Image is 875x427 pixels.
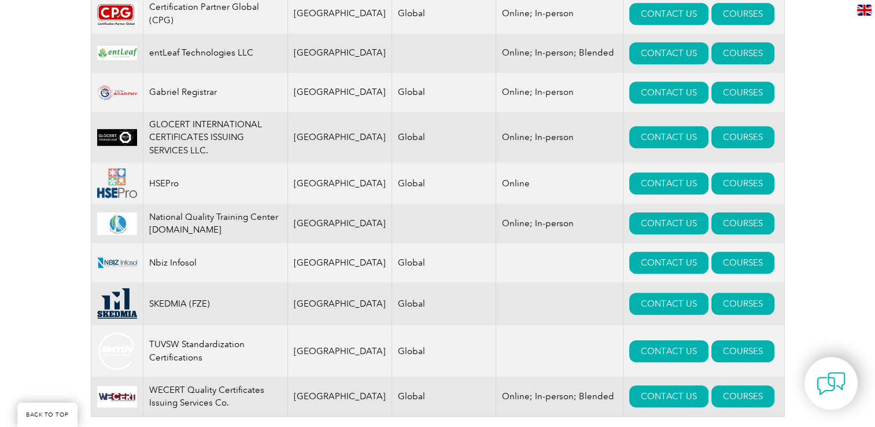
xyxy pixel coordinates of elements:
td: [GEOGRAPHIC_DATA] [287,163,392,204]
a: COURSES [711,340,774,362]
td: GLOCERT INTERNATIONAL CERTIFICATES ISSUING SERVICES LLC. [143,112,287,163]
td: Online; In-person [496,73,623,112]
td: entLeaf Technologies LLC [143,34,287,73]
td: [GEOGRAPHIC_DATA] [287,243,392,282]
a: CONTACT US [629,172,708,194]
a: CONTACT US [629,212,708,234]
td: Online; In-person; Blended [496,34,623,73]
a: CONTACT US [629,385,708,407]
a: COURSES [711,42,774,64]
td: National Quality Training Center [DOMAIN_NAME] [143,204,287,243]
img: 4e4b1b7c-9c37-ef11-a316-00224812a81c-logo.png [97,46,137,60]
td: [GEOGRAPHIC_DATA] [287,34,392,73]
img: fcd54e26-7b0f-ee11-8f6d-000d3ae1a22b-logo.jpg [97,386,137,408]
a: CONTACT US [629,126,708,148]
img: a6c54987-dab0-ea11-a812-000d3ae11abd-logo.png [97,129,137,146]
a: CONTACT US [629,252,708,274]
a: COURSES [711,212,774,234]
a: CONTACT US [629,42,708,64]
td: WECERT Quality Certificates Issuing Services Co. [143,377,287,417]
td: HSEPro [143,163,287,204]
a: BACK TO TOP [17,403,77,427]
td: Nbiz Infosol [143,243,287,282]
img: feef57d9-ad92-e711-810d-c4346bc54034-logo.jpg [97,2,137,25]
a: COURSES [711,172,774,194]
td: Global [392,325,496,377]
td: Online; In-person [496,204,623,243]
a: COURSES [711,293,774,315]
td: Global [392,163,496,204]
img: 17b06828-a505-ea11-a811-000d3a79722d-logo.png [97,84,137,101]
td: SKEDMIA (FZE) [143,282,287,325]
a: CONTACT US [629,82,708,104]
td: [GEOGRAPHIC_DATA] [287,204,392,243]
td: [GEOGRAPHIC_DATA] [287,377,392,417]
a: CONTACT US [629,340,708,362]
a: COURSES [711,126,774,148]
td: Global [392,282,496,325]
img: 538e79cf-a5b0-ea11-a812-000d3ae11abd%20-logo.png [97,257,137,268]
a: CONTACT US [629,3,708,25]
a: COURSES [711,3,774,25]
td: [GEOGRAPHIC_DATA] [287,73,392,112]
td: Global [392,377,496,417]
img: f6e75cc3-d4c2-ea11-a812-000d3a79722d-logo.png [97,168,137,198]
img: d69d0c6f-1d63-ea11-a811-000d3a79722d-logo.png [97,331,137,371]
td: TUVSW Standardization Certifications [143,325,287,377]
a: COURSES [711,82,774,104]
td: [GEOGRAPHIC_DATA] [287,282,392,325]
a: CONTACT US [629,293,708,315]
td: Online; In-person; Blended [496,377,623,417]
img: contact-chat.png [817,369,846,398]
td: Online [496,163,623,204]
td: [GEOGRAPHIC_DATA] [287,112,392,163]
td: [GEOGRAPHIC_DATA] [287,325,392,377]
img: 4ab7c282-124b-ee11-be6f-000d3ae1a86f-logo.png [97,212,137,235]
td: Global [392,112,496,163]
td: Online; In-person [496,112,623,163]
a: COURSES [711,385,774,407]
td: Gabriel Registrar [143,73,287,112]
a: COURSES [711,252,774,274]
td: Global [392,73,496,112]
td: Global [392,243,496,282]
img: 1455c067-b486-ed11-81ac-0022481565fd-logo.png [97,288,137,319]
img: en [857,5,872,16]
